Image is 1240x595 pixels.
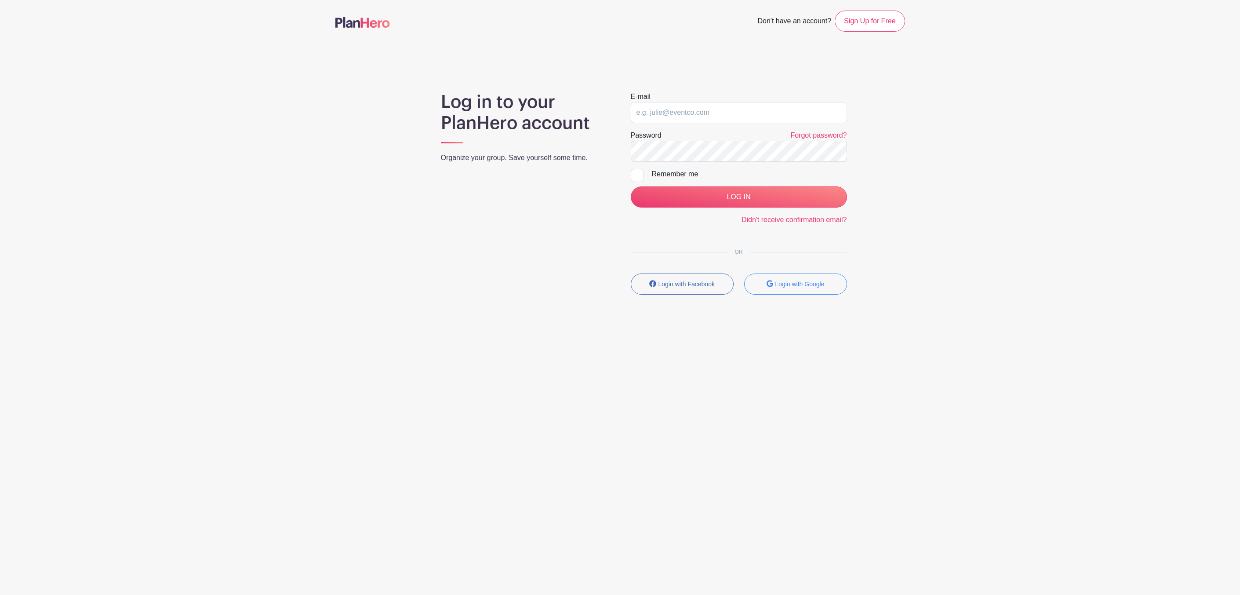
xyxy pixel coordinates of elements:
span: Don't have an account? [757,12,831,32]
button: Login with Google [744,274,847,295]
small: Login with Google [775,281,824,288]
label: E-mail [631,91,651,102]
a: Forgot password? [790,131,847,139]
label: Password [631,130,662,141]
div: Remember me [652,169,847,179]
input: e.g. julie@eventco.com [631,102,847,123]
small: Login with Facebook [658,281,715,288]
a: Didn't receive confirmation email? [742,216,847,223]
a: Sign Up for Free [835,11,905,32]
img: logo-507f7623f17ff9eddc593b1ce0a138ce2505c220e1c5a4e2b4648c50719b7d32.svg [335,17,390,28]
h1: Log in to your PlanHero account [441,91,610,134]
span: OR [728,249,750,255]
button: Login with Facebook [631,274,734,295]
p: Organize your group. Save yourself some time. [441,153,610,163]
input: LOG IN [631,186,847,208]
